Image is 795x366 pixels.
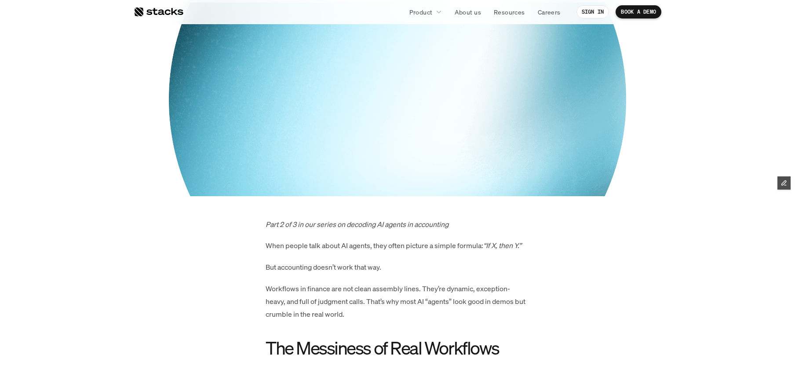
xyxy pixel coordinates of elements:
[104,168,142,174] a: Privacy Policy
[616,5,661,18] a: BOOK A DEMO
[538,7,561,17] p: Careers
[576,5,609,18] a: SIGN IN
[266,261,529,274] p: But accounting doesn’t work that way.
[582,9,604,15] p: SIGN IN
[266,239,529,252] p: When people talk about AI agents, they often picture a simple formula:
[449,4,486,20] a: About us
[483,241,521,250] em: “If X, then Y.”
[266,220,449,229] em: Part 2 of 3 in our series on decoding AI agents in accounting
[777,176,791,190] button: Edit Framer Content
[621,9,656,15] p: BOOK A DEMO
[409,7,433,17] p: Product
[532,4,566,20] a: Careers
[455,7,481,17] p: About us
[489,4,530,20] a: Resources
[266,282,529,320] p: Workflows in finance are not clean assembly lines. They’re dynamic, exception-heavy, and full of ...
[494,7,525,17] p: Resources
[266,338,529,358] h2: The Messiness of Real Workflows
